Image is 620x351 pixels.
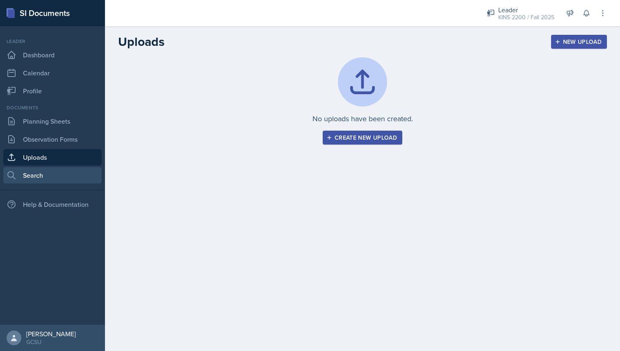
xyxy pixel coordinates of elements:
a: Observation Forms [3,131,102,147]
button: New Upload [551,35,607,49]
a: Profile [3,83,102,99]
div: GCSU [26,338,76,346]
div: KINS 2200 / Fall 2025 [498,13,554,22]
div: Help & Documentation [3,196,102,213]
div: New Upload [556,38,602,45]
a: Dashboard [3,47,102,63]
a: Search [3,167,102,183]
button: Create new upload [323,131,402,145]
a: Calendar [3,65,102,81]
div: Create new upload [328,134,397,141]
h2: Uploads [118,34,164,49]
div: Leader [3,38,102,45]
div: Leader [498,5,554,15]
div: Documents [3,104,102,111]
a: Planning Sheets [3,113,102,129]
div: [PERSON_NAME] [26,330,76,338]
a: Uploads [3,149,102,165]
p: No uploads have been created. [312,113,413,124]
